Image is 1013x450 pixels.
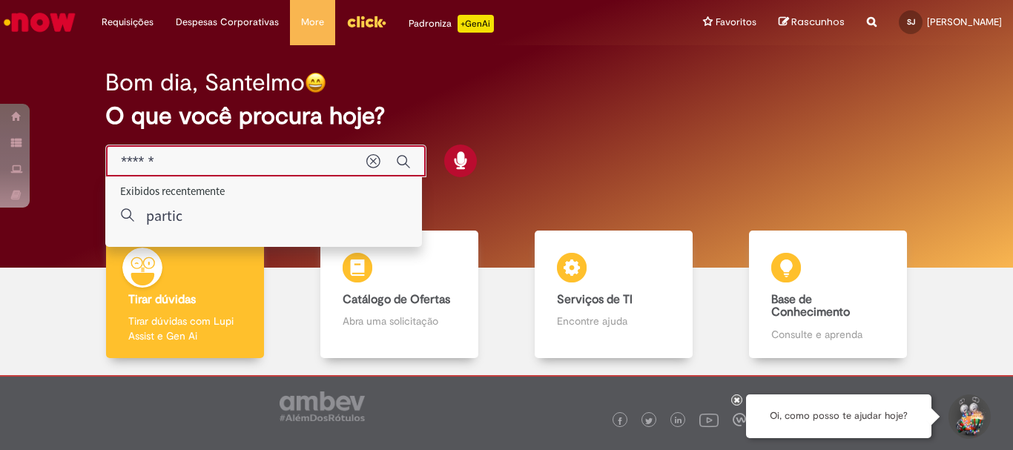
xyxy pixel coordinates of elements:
[301,15,324,30] span: More
[779,16,845,30] a: Rascunhos
[105,103,908,129] h2: O que você procura hoje?
[292,231,506,359] a: Catálogo de Ofertas Abra uma solicitação
[721,231,935,359] a: Base de Conhecimento Consulte e aprenda
[616,417,624,425] img: logo_footer_facebook.png
[907,17,915,27] span: SJ
[305,72,326,93] img: happy-face.png
[343,292,450,307] b: Catálogo de Ofertas
[699,410,719,429] img: logo_footer_youtube.png
[557,314,670,328] p: Encontre ajuda
[176,15,279,30] span: Despesas Corporativas
[946,394,991,439] button: Iniciar Conversa de Suporte
[105,70,305,96] h2: Bom dia, Santelmo
[1,7,78,37] img: ServiceNow
[458,15,494,33] p: +GenAi
[557,292,633,307] b: Serviços de TI
[927,16,1002,28] span: [PERSON_NAME]
[78,231,292,359] a: Tirar dúvidas Tirar dúvidas com Lupi Assist e Gen Ai
[645,417,653,425] img: logo_footer_twitter.png
[733,413,746,426] img: logo_footer_workplace.png
[343,314,455,328] p: Abra uma solicitação
[746,394,931,438] div: Oi, como posso te ajudar hoje?
[128,292,196,307] b: Tirar dúvidas
[506,231,721,359] a: Serviços de TI Encontre ajuda
[102,15,154,30] span: Requisições
[791,15,845,29] span: Rascunhos
[280,391,365,421] img: logo_footer_ambev_rotulo_gray.png
[346,10,386,33] img: click_logo_yellow_360x200.png
[409,15,494,33] div: Padroniza
[771,292,850,320] b: Base de Conhecimento
[128,314,241,343] p: Tirar dúvidas com Lupi Assist e Gen Ai
[771,327,884,342] p: Consulte e aprenda
[675,417,682,426] img: logo_footer_linkedin.png
[716,15,756,30] span: Favoritos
